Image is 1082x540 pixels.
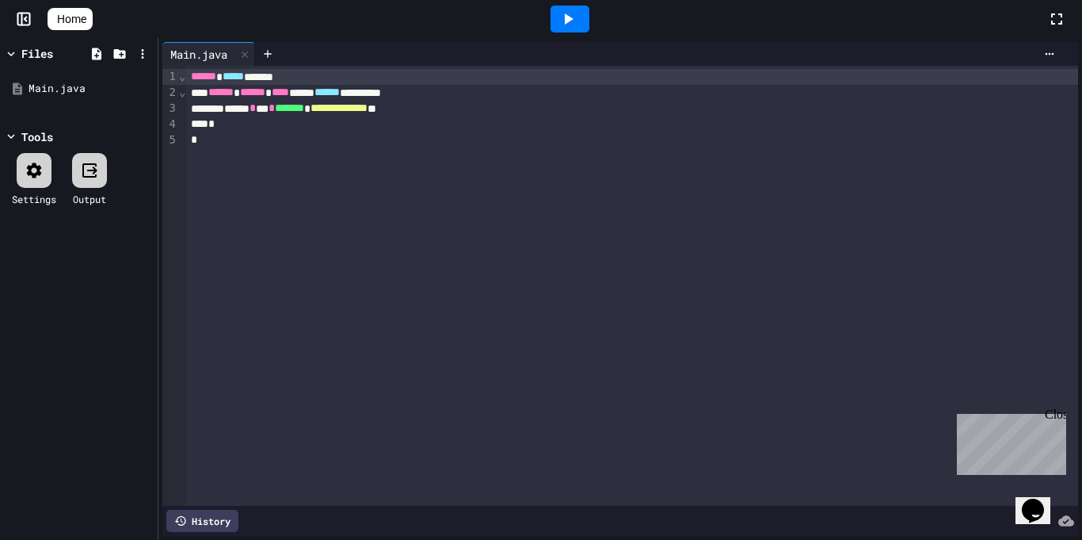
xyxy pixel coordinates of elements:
div: Tools [21,128,53,145]
div: Files [21,45,53,62]
div: Main.java [162,46,235,63]
div: 3 [162,101,178,117]
div: 2 [162,85,178,101]
iframe: chat widget [951,408,1066,475]
div: 1 [162,69,178,85]
div: 5 [162,132,178,148]
div: Settings [12,192,56,206]
a: Home [48,8,93,30]
span: Home [57,11,86,27]
div: History [166,510,238,532]
div: 4 [162,117,178,132]
iframe: chat widget [1015,477,1066,524]
div: Main.java [29,81,152,97]
div: Output [73,192,106,206]
span: Fold line [178,70,186,82]
span: Fold line [178,86,186,98]
div: Chat with us now!Close [6,6,109,101]
div: Main.java [162,42,255,66]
